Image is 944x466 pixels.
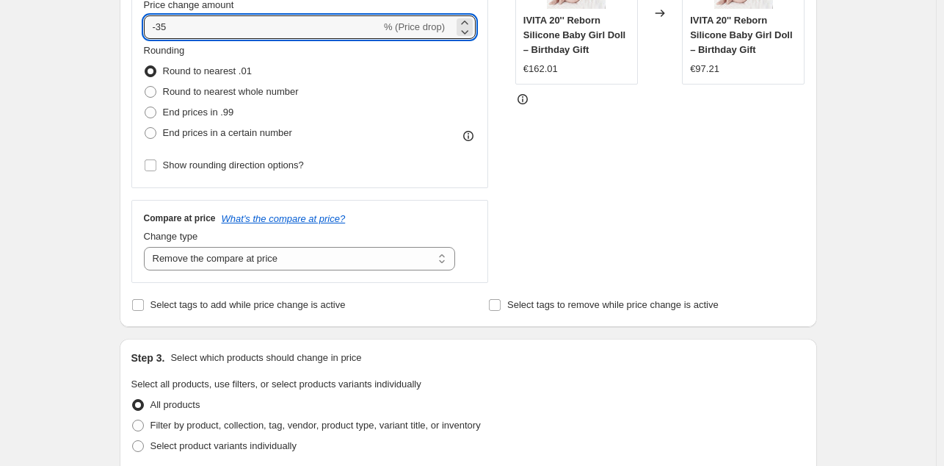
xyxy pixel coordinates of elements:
span: IVITA 20'' Reborn Silicone Baby Girl Doll – Birthday Gift [690,15,792,55]
h3: Compare at price [144,212,216,224]
span: Select all products, use filters, or select products variants individually [131,379,421,390]
input: -15 [144,15,381,39]
span: End prices in a certain number [163,127,292,138]
span: Rounding [144,45,185,56]
div: €97.21 [690,62,719,76]
button: What's the compare at price? [222,213,346,224]
span: Round to nearest .01 [163,65,252,76]
span: Select product variants individually [150,440,297,451]
span: Show rounding direction options? [163,159,304,171]
span: % (Price drop) [384,21,445,32]
h2: Step 3. [131,351,165,365]
span: Select tags to remove while price change is active [507,299,719,310]
span: Change type [144,231,198,242]
p: Select which products should change in price [170,351,361,365]
div: €162.01 [523,62,558,76]
span: End prices in .99 [163,107,234,118]
span: All products [150,399,200,410]
span: Round to nearest whole number [163,86,299,97]
span: Select tags to add while price change is active [150,299,346,310]
span: Filter by product, collection, tag, vendor, product type, variant title, or inventory [150,420,481,431]
span: IVITA 20'' Reborn Silicone Baby Girl Doll – Birthday Gift [523,15,625,55]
